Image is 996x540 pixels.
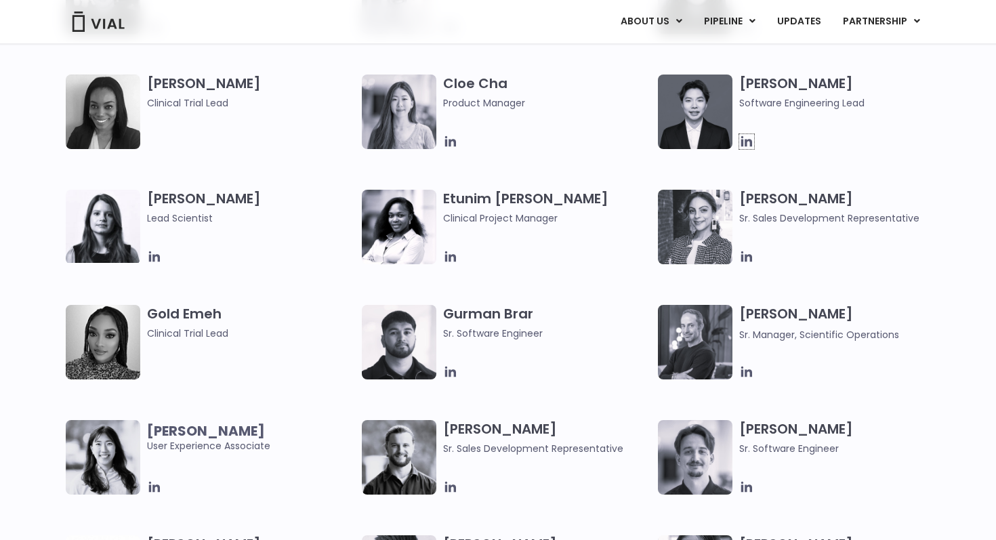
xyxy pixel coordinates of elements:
[693,10,766,33] a: PIPELINEMenu Toggle
[443,441,651,456] span: Sr. Sales Development Representative
[658,190,732,264] img: Smiling woman named Gabriella
[739,441,947,456] span: Sr. Software Engineer
[832,10,931,33] a: PARTNERSHIPMenu Toggle
[443,326,651,341] span: Sr. Software Engineer
[362,75,436,149] img: Cloe
[147,190,355,226] h3: [PERSON_NAME]
[610,10,692,33] a: ABOUT USMenu Toggle
[739,328,899,341] span: Sr. Manager, Scientific Operations
[739,305,947,342] h3: [PERSON_NAME]
[658,420,732,495] img: Fran
[443,211,651,226] span: Clinical Project Manager
[147,305,355,341] h3: Gold Emeh
[443,420,651,456] h3: [PERSON_NAME]
[66,190,140,263] img: Headshot of smiling woman named Elia
[766,10,831,33] a: UPDATES
[739,420,947,456] h3: [PERSON_NAME]
[443,75,651,110] h3: Cloe Cha
[658,305,732,379] img: Headshot of smiling man named Jared
[66,305,140,379] img: A woman wearing a leopard print shirt in a black and white photo.
[147,421,265,440] b: [PERSON_NAME]
[147,96,355,110] span: Clinical Trial Lead
[739,211,947,226] span: Sr. Sales Development Representative
[362,420,436,495] img: Image of smiling man named Hugo
[66,75,140,149] img: A black and white photo of a woman smiling.
[739,75,947,110] h3: [PERSON_NAME]
[443,190,651,226] h3: Etunim [PERSON_NAME]
[443,305,651,341] h3: Gurman Brar
[362,305,436,379] img: Headshot of smiling of man named Gurman
[739,96,947,110] span: Software Engineering Lead
[71,12,125,32] img: Vial Logo
[147,326,355,341] span: Clinical Trial Lead
[147,75,355,110] h3: [PERSON_NAME]
[739,190,947,226] h3: [PERSON_NAME]
[443,96,651,110] span: Product Manager
[362,190,436,264] img: Image of smiling woman named Etunim
[147,423,355,453] span: User Experience Associate
[147,211,355,226] span: Lead Scientist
